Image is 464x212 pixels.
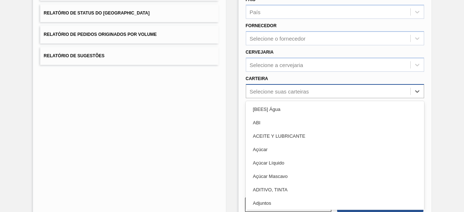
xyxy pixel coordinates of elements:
[40,4,219,22] button: Relatório de Status do [GEOGRAPHIC_DATA]
[246,116,424,129] div: ABI
[246,23,277,28] label: Fornecedor
[44,32,157,37] span: Relatório de Pedidos Originados por Volume
[44,53,105,58] span: Relatório de Sugestões
[250,9,261,15] div: País
[40,26,219,43] button: Relatório de Pedidos Originados por Volume
[40,47,219,65] button: Relatório de Sugestões
[245,198,331,212] button: Limpar
[250,62,303,68] div: Selecione a cervejaria
[250,88,309,94] div: Selecione suas carteiras
[44,11,150,16] span: Relatório de Status do [GEOGRAPHIC_DATA]
[246,156,424,170] div: Açúcar Líquido
[246,183,424,196] div: ADITIVO, TINTA
[246,143,424,156] div: Açúcar
[246,196,424,210] div: Adjuntos
[246,103,424,116] div: [BEES] Água
[250,36,306,42] div: Selecione o fornecedor
[246,50,274,55] label: Cervejaria
[246,170,424,183] div: Açúcar Mascavo
[246,76,268,81] label: Carteira
[246,129,424,143] div: ACEITE Y LUBRICANTE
